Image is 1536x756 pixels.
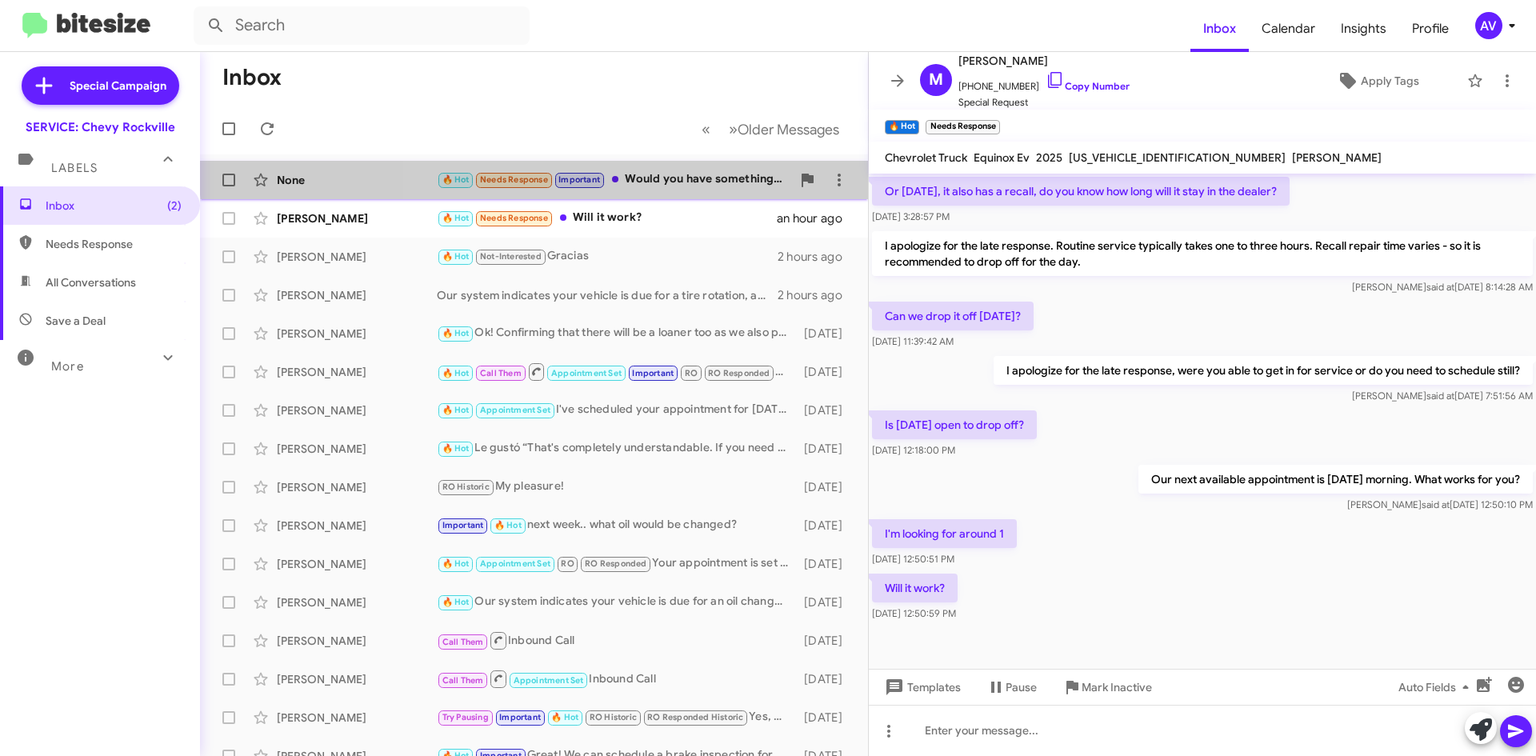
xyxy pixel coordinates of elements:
[729,119,738,139] span: »
[514,675,584,686] span: Appointment Set
[1036,150,1062,165] span: 2025
[958,94,1130,110] span: Special Request
[796,364,855,380] div: [DATE]
[437,708,796,726] div: Yes, we do have availability on [DATE]. What time would work best for you?
[442,405,470,415] span: 🔥 Hot
[437,362,796,382] div: Liked “I guess we will pay it by ear and see what the weather does!”
[872,607,956,619] span: [DATE] 12:50:59 PM
[558,174,600,185] span: Important
[70,78,166,94] span: Special Campaign
[685,368,698,378] span: RO
[1328,6,1399,52] a: Insights
[1292,150,1382,165] span: [PERSON_NAME]
[1399,6,1462,52] span: Profile
[882,673,961,702] span: Templates
[1082,673,1152,702] span: Mark Inactive
[885,150,967,165] span: Chevrolet Truck
[796,594,855,610] div: [DATE]
[437,593,796,611] div: Our system indicates your vehicle is due for an oil change, tire rotation, and multipoint inspection
[796,518,855,534] div: [DATE]
[442,597,470,607] span: 🔥 Hot
[437,669,796,689] div: Inbound Call
[277,249,437,265] div: [PERSON_NAME]
[277,518,437,534] div: [PERSON_NAME]
[1426,390,1454,402] span: said at
[277,594,437,610] div: [PERSON_NAME]
[22,66,179,105] a: Special Campaign
[277,633,437,649] div: [PERSON_NAME]
[778,249,855,265] div: 2 hours ago
[437,324,796,342] div: Ok! Confirming that there will be a loaner too as we also paid for that! Thanks!
[46,236,182,252] span: Needs Response
[480,213,548,223] span: Needs Response
[437,401,796,419] div: I've scheduled your appointment for [DATE] at 10 AM. We look forward to seeing you then!
[796,710,855,726] div: [DATE]
[46,313,106,329] span: Save a Deal
[872,410,1037,439] p: Is [DATE] open to drop off?
[437,170,791,189] div: Would you have something [DATE]?
[872,444,955,456] span: [DATE] 12:18:00 PM
[480,368,522,378] span: Call Them
[796,402,855,418] div: [DATE]
[1422,498,1450,510] span: said at
[442,558,470,569] span: 🔥 Hot
[442,675,484,686] span: Call Them
[885,120,919,134] small: 🔥 Hot
[796,479,855,495] div: [DATE]
[277,210,437,226] div: [PERSON_NAME]
[277,479,437,495] div: [PERSON_NAME]
[277,172,437,188] div: None
[561,558,574,569] span: RO
[277,710,437,726] div: [PERSON_NAME]
[1398,673,1475,702] span: Auto Fields
[693,113,849,146] nav: Page navigation example
[437,478,796,496] div: My pleasure!
[692,113,720,146] button: Previous
[442,712,489,722] span: Try Pausing
[437,516,796,534] div: next week.. what oil would be changed?
[872,553,954,565] span: [DATE] 12:50:51 PM
[929,67,943,93] span: M
[974,673,1050,702] button: Pause
[442,251,470,262] span: 🔥 Hot
[437,439,796,458] div: Le gustó “That's completely understandable. If you need to schedule an appointment later, feel fr...
[872,519,1017,548] p: I'm looking for around 1
[590,712,637,722] span: RO Historic
[480,558,550,569] span: Appointment Set
[1426,281,1454,293] span: said at
[1361,66,1419,95] span: Apply Tags
[796,441,855,457] div: [DATE]
[1249,6,1328,52] a: Calendar
[437,287,778,303] div: Our system indicates your vehicle is due for a tire rotation, and multipoint inspection
[1069,150,1286,165] span: [US_VEHICLE_IDENTIFICATION_NUMBER]
[926,120,999,134] small: Needs Response
[796,633,855,649] div: [DATE]
[1347,498,1533,510] span: [PERSON_NAME] [DATE] 12:50:10 PM
[442,213,470,223] span: 🔥 Hot
[994,356,1533,385] p: I apologize for the late response, were you able to get in for service or do you need to schedule...
[585,558,646,569] span: RO Responded
[437,247,778,266] div: Gracias
[958,51,1130,70] span: [PERSON_NAME]
[958,70,1130,94] span: [PHONE_NUMBER]
[1475,12,1502,39] div: AV
[277,671,437,687] div: [PERSON_NAME]
[647,712,743,722] span: RO Responded Historic
[277,441,437,457] div: [PERSON_NAME]
[480,251,542,262] span: Not-Interested
[1462,12,1518,39] button: AV
[437,554,796,573] div: Your appointment is set for [DATE] at 8:00 AM. Thank you, and we look forward to seeing you!
[26,119,175,135] div: SERVICE: Chevy Rockville
[277,326,437,342] div: [PERSON_NAME]
[872,177,1290,206] p: Or [DATE], it also has a recall, do you know how long will it stay in the dealer?
[796,556,855,572] div: [DATE]
[442,482,490,492] span: RO Historic
[277,556,437,572] div: [PERSON_NAME]
[277,364,437,380] div: [PERSON_NAME]
[796,671,855,687] div: [DATE]
[442,368,470,378] span: 🔥 Hot
[480,405,550,415] span: Appointment Set
[551,712,578,722] span: 🔥 Hot
[277,287,437,303] div: [PERSON_NAME]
